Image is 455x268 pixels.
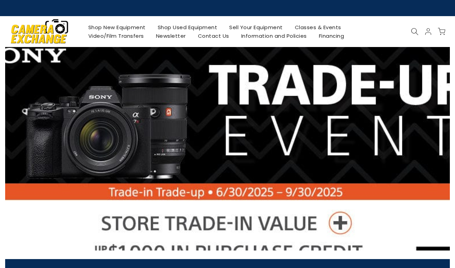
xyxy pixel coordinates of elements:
a: Financing [313,32,350,40]
a: Shop Used Equipment [152,23,223,32]
a: Information and Policies [235,32,313,40]
a: Shop New Equipment [82,23,152,32]
a: Contact Us [192,32,235,40]
a: Video/Film Transfers [82,32,150,40]
a: Sell Your Equipment [223,23,289,32]
a: Newsletter [150,32,192,40]
a: Classes & Events [289,23,347,32]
